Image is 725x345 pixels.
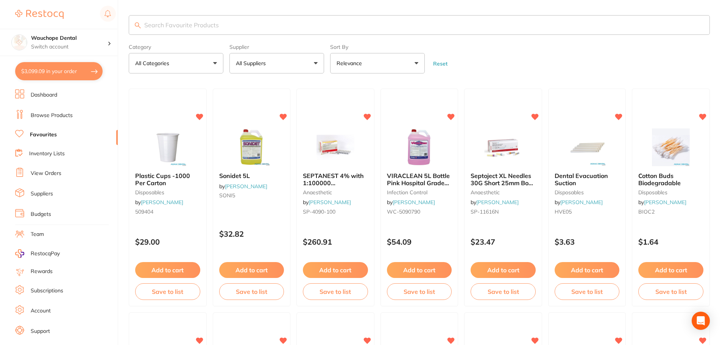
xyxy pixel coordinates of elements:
[387,189,452,195] small: infection control
[129,44,223,50] label: Category
[135,189,200,195] small: disposables
[638,199,686,206] span: by
[638,172,703,186] b: Cotton Buds Biodegradable
[219,183,267,190] span: by
[31,250,60,258] span: RestocqPay
[387,283,452,300] button: Save to list
[471,172,533,194] span: Septoject XL Needles 30G Short 25mm Box of 100
[31,91,57,99] a: Dashboard
[30,131,57,139] a: Favourites
[31,307,51,315] a: Account
[219,172,284,179] b: Sonidet 5L
[219,262,284,278] button: Add to cart
[387,262,452,278] button: Add to cart
[638,208,655,215] span: BIOC2
[129,53,223,73] button: All Categories
[476,199,519,206] a: [PERSON_NAME]
[555,172,620,186] b: Dental Evacuation Suction
[303,237,368,246] p: $260.91
[303,208,335,215] span: SP-4090-100
[638,189,703,195] small: disposables
[303,172,366,200] span: SEPTANEST 4% with 1:100000 [MEDICAL_DATA] 2.2ml 2xBox 50 GOLD
[219,283,284,300] button: Save to list
[471,208,499,215] span: SP-11616N
[219,192,235,199] span: SONI5
[387,208,420,215] span: WC-5090790
[563,128,612,166] img: Dental Evacuation Suction
[638,283,703,300] button: Save to list
[555,172,608,186] span: Dental Evacuation Suction
[646,128,695,166] img: Cotton Buds Biodegradable
[638,262,703,278] button: Add to cart
[15,6,64,23] a: Restocq Logo
[31,328,50,335] a: Support
[431,60,450,67] button: Reset
[471,172,536,186] b: Septoject XL Needles 30G Short 25mm Box of 100
[394,128,444,166] img: VIRACLEAN 5L Bottle Pink Hospital Grade Disinfectant
[135,59,172,67] p: All Categories
[227,128,276,166] img: Sonidet 5L
[555,262,620,278] button: Add to cart
[311,128,360,166] img: SEPTANEST 4% with 1:100000 adrenalin 2.2ml 2xBox 50 GOLD
[31,190,53,198] a: Suppliers
[129,15,710,35] input: Search Favourite Products
[387,237,452,246] p: $54.09
[471,262,536,278] button: Add to cart
[471,283,536,300] button: Save to list
[31,287,63,295] a: Subscriptions
[141,199,183,206] a: [PERSON_NAME]
[387,172,450,194] span: VIRACLEAN 5L Bottle Pink Hospital Grade Disinfectant
[31,43,108,51] p: Switch account
[229,44,324,50] label: Supplier
[560,199,603,206] a: [PERSON_NAME]
[15,249,60,258] a: RestocqPay
[15,62,103,80] button: $3,099.09 in your order
[135,237,200,246] p: $29.00
[303,199,351,206] span: by
[31,231,44,238] a: Team
[387,199,435,206] span: by
[303,189,368,195] small: anaesthetic
[303,262,368,278] button: Add to cart
[31,211,51,218] a: Budgets
[303,283,368,300] button: Save to list
[692,312,710,330] div: Open Intercom Messenger
[303,172,368,186] b: SEPTANEST 4% with 1:100000 adrenalin 2.2ml 2xBox 50 GOLD
[471,237,536,246] p: $23.47
[644,199,686,206] a: [PERSON_NAME]
[555,283,620,300] button: Save to list
[135,172,200,186] b: Plastic Cups -1000 Per Carton
[555,199,603,206] span: by
[15,249,24,258] img: RestocqPay
[135,199,183,206] span: by
[219,172,250,180] span: Sonidet 5L
[555,189,620,195] small: disposables
[638,172,681,186] span: Cotton Buds Biodegradable
[638,237,703,246] p: $1.64
[555,208,572,215] span: HVE05
[29,150,65,158] a: Inventory Lists
[229,53,324,73] button: All Suppliers
[471,189,536,195] small: anaesthetic
[393,199,435,206] a: [PERSON_NAME]
[219,229,284,238] p: $32.82
[387,172,452,186] b: VIRACLEAN 5L Bottle Pink Hospital Grade Disinfectant
[15,10,64,19] img: Restocq Logo
[135,208,153,215] span: 509404
[337,59,365,67] p: Relevance
[471,199,519,206] span: by
[309,199,351,206] a: [PERSON_NAME]
[330,44,425,50] label: Sort By
[236,59,269,67] p: All Suppliers
[135,172,190,186] span: Plastic Cups -1000 Per Carton
[135,283,200,300] button: Save to list
[135,262,200,278] button: Add to cart
[31,112,73,119] a: Browse Products
[479,128,528,166] img: Septoject XL Needles 30G Short 25mm Box of 100
[143,128,192,166] img: Plastic Cups -1000 Per Carton
[330,53,425,73] button: Relevance
[225,183,267,190] a: [PERSON_NAME]
[31,170,61,177] a: View Orders
[555,237,620,246] p: $3.63
[12,35,27,50] img: Wauchope Dental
